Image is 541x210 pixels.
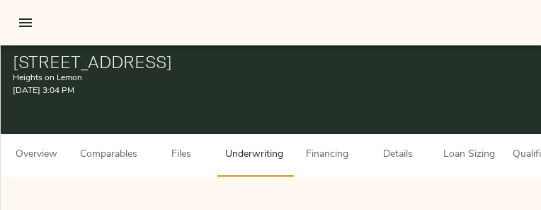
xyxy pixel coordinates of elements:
span: Details [371,146,425,164]
button: open drawer [8,6,42,40]
span: Files [154,146,208,164]
span: Loan Sizing [442,146,496,164]
span: Overview [9,146,63,164]
span: Comparables [80,146,137,164]
span: Financing [300,146,354,164]
span: Underwriting [225,146,283,164]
